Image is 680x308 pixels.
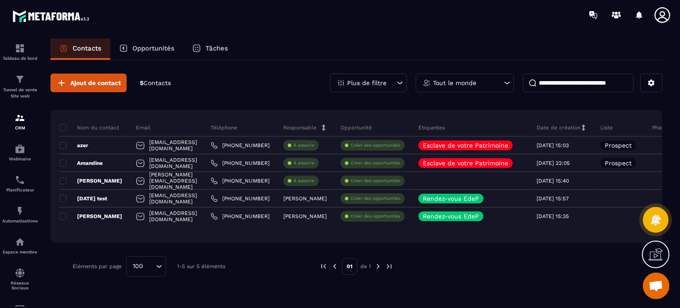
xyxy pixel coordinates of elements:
img: logo [12,8,92,24]
img: prev [320,262,328,270]
p: Liste [600,124,613,131]
p: Espace membre [2,250,38,254]
p: Tableau de bord [2,56,38,61]
p: [PERSON_NAME] [59,177,122,184]
p: À associe [294,142,314,148]
p: 01 [342,258,357,275]
p: Prospect [605,142,632,148]
img: prev [331,262,339,270]
span: Contacts [143,79,171,86]
p: azer [59,142,88,149]
p: À associe [294,160,314,166]
p: Prospect [605,160,632,166]
span: 100 [130,261,146,271]
p: Tout le monde [433,80,476,86]
p: Phase [652,124,667,131]
p: Date de création [537,124,580,131]
div: Search for option [126,256,166,277]
a: formationformationCRM [2,106,38,137]
p: Opportunité [340,124,372,131]
p: [DATE] 15:03 [537,142,569,148]
p: Automatisations [2,218,38,223]
p: 5 [140,79,171,87]
p: Étiquettes [418,124,445,131]
a: [PHONE_NUMBER] [211,142,270,149]
a: Opportunités [110,39,183,60]
p: Créer des opportunités [351,213,400,219]
img: scheduler [15,175,25,185]
p: Rendez-vous EdeP [423,195,479,202]
p: [DATE] 15:57 [537,195,569,202]
p: 1-5 sur 5 éléments [177,263,225,269]
img: formation [15,74,25,85]
p: [DATE] 22:05 [537,160,570,166]
p: Contacts [73,44,101,52]
p: [PERSON_NAME] [283,195,327,202]
a: [PHONE_NUMBER] [211,160,270,167]
a: Tâches [183,39,237,60]
p: Esclave de votre Patrimoine [423,142,508,148]
span: Ajout de contact [70,78,121,87]
p: Planificateur [2,187,38,192]
p: Esclave de votre Patrimoine [423,160,508,166]
p: Responsable [283,124,317,131]
p: Nom du contact [59,124,119,131]
img: social-network [15,268,25,278]
p: Amandine [59,160,103,167]
p: de 1 [360,263,371,270]
p: À associe [294,178,314,184]
p: Créer des opportunités [351,195,400,202]
p: CRM [2,125,38,130]
a: automationsautomationsWebinaire [2,137,38,168]
p: Tâches [205,44,228,52]
img: automations [15,237,25,247]
a: automationsautomationsAutomatisations [2,199,38,230]
p: Email [136,124,151,131]
img: formation [15,113,25,123]
img: next [374,262,382,270]
p: Tunnel de vente Site web [2,87,38,99]
p: Créer des opportunités [351,142,400,148]
p: Opportunités [132,44,174,52]
input: Search for option [146,261,154,271]
p: [PERSON_NAME] [283,213,327,219]
p: Réseaux Sociaux [2,281,38,290]
a: [PHONE_NUMBER] [211,213,270,220]
a: automationsautomationsEspace membre [2,230,38,261]
img: automations [15,206,25,216]
p: [DATE] 15:40 [537,178,569,184]
button: Ajout de contact [50,74,127,92]
a: Contacts [50,39,110,60]
p: Plus de filtre [347,80,386,86]
a: social-networksocial-networkRéseaux Sociaux [2,261,38,297]
p: [DATE] test [59,195,107,202]
p: [DATE] 15:35 [537,213,569,219]
p: Rendez-vous EdeP [423,213,479,219]
a: formationformationTableau de bord [2,36,38,67]
img: formation [15,43,25,54]
p: Éléments par page [73,263,122,269]
p: Téléphone [211,124,237,131]
a: formationformationTunnel de vente Site web [2,67,38,106]
a: schedulerschedulerPlanificateur [2,168,38,199]
p: [PERSON_NAME] [59,213,122,220]
p: Créer des opportunités [351,178,400,184]
p: Créer des opportunités [351,160,400,166]
div: Ouvrir le chat [643,273,669,299]
img: automations [15,144,25,154]
a: [PHONE_NUMBER] [211,177,270,184]
p: Webinaire [2,156,38,161]
img: next [385,262,393,270]
a: [PHONE_NUMBER] [211,195,270,202]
